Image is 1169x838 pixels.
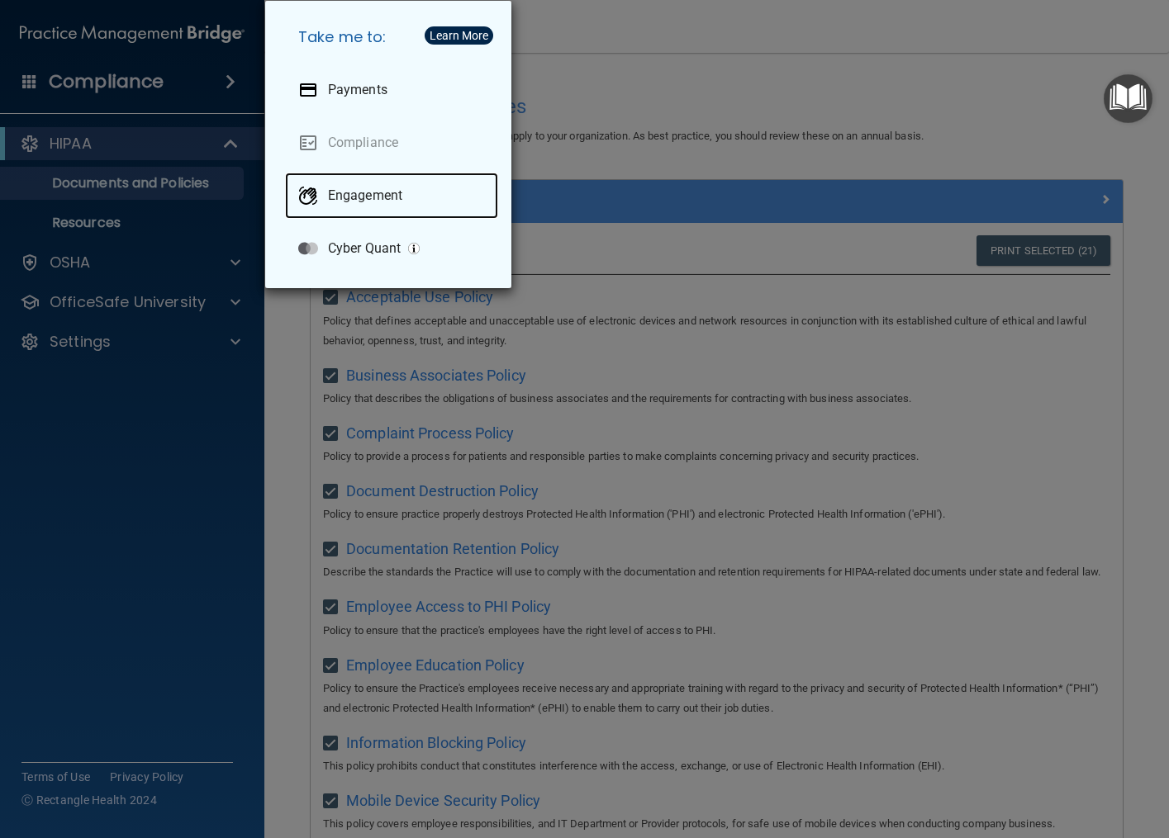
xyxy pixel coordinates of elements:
[285,14,498,60] h5: Take me to:
[1104,74,1152,123] button: Open Resource Center
[328,187,402,204] p: Engagement
[328,82,387,98] p: Payments
[425,26,493,45] button: Learn More
[285,67,498,113] a: Payments
[285,173,498,219] a: Engagement
[1086,724,1149,787] iframe: Drift Widget Chat Controller
[328,240,401,257] p: Cyber Quant
[285,120,498,166] a: Compliance
[430,30,488,41] div: Learn More
[285,225,498,272] a: Cyber Quant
